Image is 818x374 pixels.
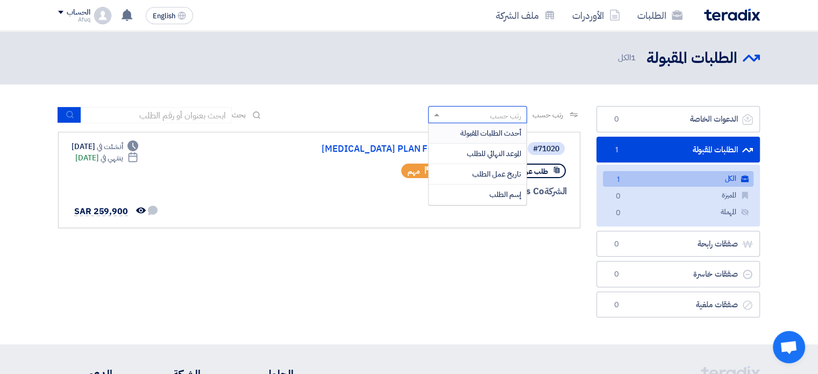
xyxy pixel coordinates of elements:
span: 1 [631,52,636,63]
span: 0 [611,208,624,219]
img: profile_test.png [94,7,111,24]
a: صفقات ملغية0 [596,292,760,318]
a: ملف الشركة [487,3,564,28]
span: 0 [610,114,623,125]
span: أحدث الطلبات المقبولة [460,128,521,139]
img: Teradix logo [704,9,760,21]
span: الموعد النهائي للطلب [467,148,521,159]
span: الشركة [544,185,567,198]
input: ابحث بعنوان أو رقم الطلب [81,107,232,123]
div: رتب حسب [490,110,521,122]
h2: الطلبات المقبولة [646,48,737,69]
div: [DATE] [72,141,138,152]
span: أنشئت في [97,141,123,152]
a: المميزة [603,188,753,203]
div: الحساب [67,8,90,17]
span: إسم الطلب [489,189,521,200]
a: الكل [603,171,753,187]
span: 0 [611,191,624,202]
span: بحث [232,109,246,121]
div: [DATE] [75,152,138,164]
a: الدعوات الخاصة0 [596,106,760,132]
a: الأوردرات [564,3,629,28]
a: الطلبات المقبولة1 [596,137,760,163]
a: [MEDICAL_DATA] PLAN FOR CENTRAL REGION... [310,144,525,154]
span: رتب حسب [532,109,563,121]
a: دردشة مفتوحة [773,331,805,363]
a: صفقات رابحة0 [596,231,760,257]
a: الطلبات [629,3,691,28]
span: English [153,12,175,20]
span: مهم [408,166,420,177]
div: Afuq [58,17,90,23]
div: #71020 [533,145,559,153]
div: Arabian Centres Co. [308,185,567,199]
span: 1 [611,174,624,186]
span: الكل [617,52,638,64]
span: تاريخ عمل الطلب [472,168,521,180]
button: English [146,7,193,24]
span: SAR 259,900 [74,205,128,218]
a: المهملة [603,204,753,220]
span: ينتهي في [101,152,123,164]
span: 0 [610,239,623,250]
span: 1 [610,145,623,156]
a: صفقات خاسرة0 [596,261,760,287]
span: 0 [610,269,623,280]
span: 0 [610,300,623,311]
